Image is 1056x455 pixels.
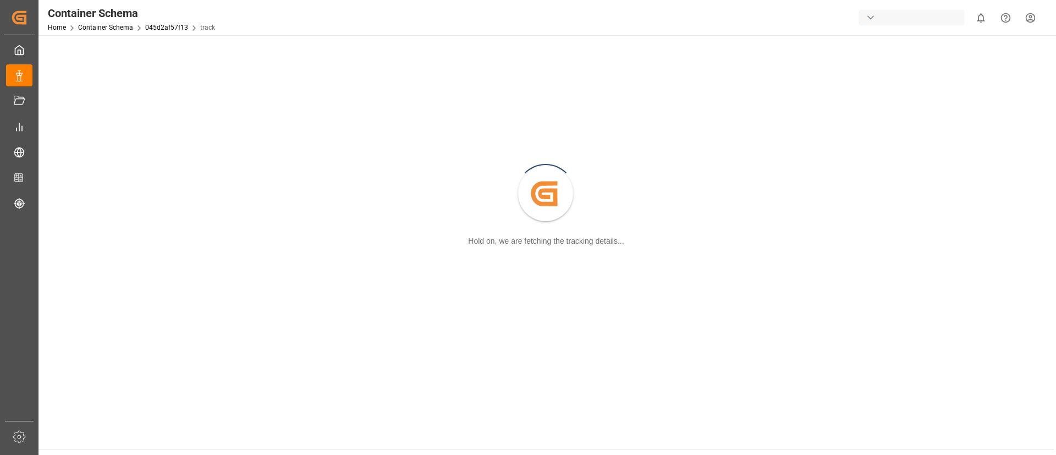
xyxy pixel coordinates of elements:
[993,6,1018,30] button: Help Center
[468,235,624,247] div: Hold on, we are fetching the tracking details...
[48,24,66,31] a: Home
[969,6,993,30] button: show 0 new notifications
[48,5,215,21] div: Container Schema
[78,24,133,31] a: Container Schema
[145,24,188,31] a: 045d2af57f13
